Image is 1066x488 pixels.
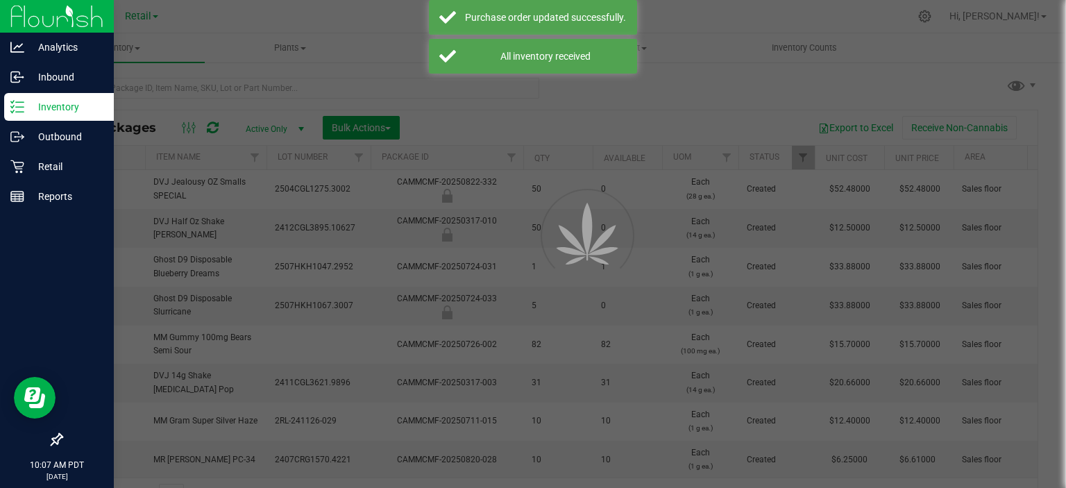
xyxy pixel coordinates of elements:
div: All inventory received [464,49,627,63]
p: Retail [24,158,108,175]
inline-svg: Retail [10,160,24,174]
p: [DATE] [6,471,108,482]
inline-svg: Inbound [10,70,24,84]
iframe: Resource center [14,377,56,419]
div: Purchase order updated successfully. [464,10,627,24]
inline-svg: Analytics [10,40,24,54]
p: Inventory [24,99,108,115]
p: Outbound [24,128,108,145]
p: Reports [24,188,108,205]
inline-svg: Outbound [10,130,24,144]
p: Inbound [24,69,108,85]
inline-svg: Reports [10,190,24,203]
p: Analytics [24,39,108,56]
inline-svg: Inventory [10,100,24,114]
p: 10:07 AM PDT [6,459,108,471]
